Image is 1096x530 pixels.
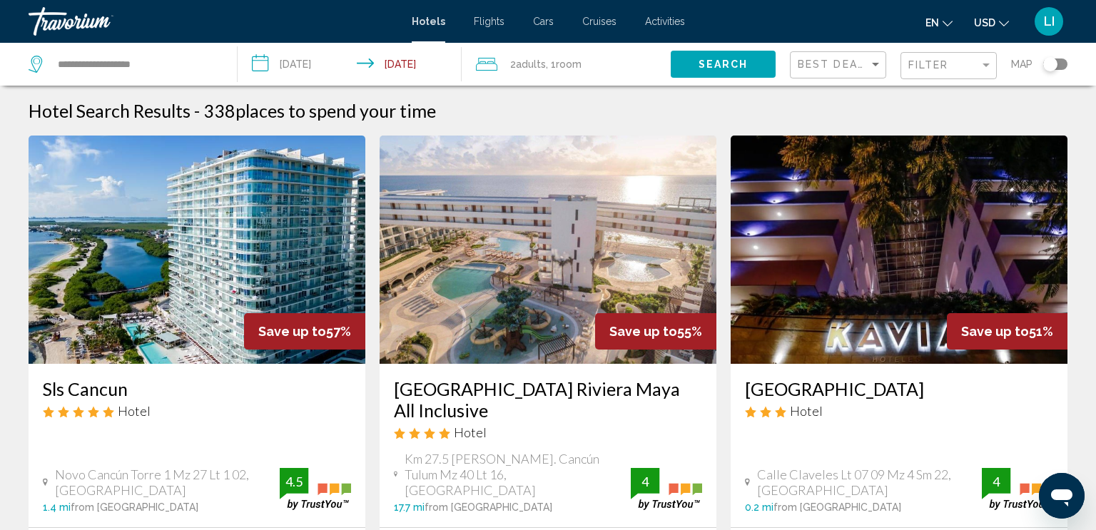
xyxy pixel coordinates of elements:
button: User Menu [1030,6,1067,36]
span: LI [1044,14,1055,29]
button: Change language [925,12,953,33]
span: USD [974,17,995,29]
a: Hotels [412,16,445,27]
div: 55% [595,313,716,350]
span: 1.4 mi [43,501,71,513]
span: Hotel [454,424,487,440]
mat-select: Sort by [798,59,882,71]
span: Save up to [961,324,1029,339]
h2: 338 [203,100,436,121]
span: Hotel [790,403,823,419]
span: Room [556,58,582,70]
span: Filter [908,59,949,71]
span: 17.7 mi [394,501,425,513]
span: Search [699,59,749,71]
span: places to spend your time [235,100,436,121]
div: 4 [982,473,1010,490]
button: Filter [900,51,997,81]
a: Cars [533,16,554,27]
a: Cruises [582,16,616,27]
a: [GEOGRAPHIC_DATA] Riviera Maya All Inclusive [394,378,702,421]
img: Hotel image [29,136,365,364]
span: - [194,100,200,121]
a: Activities [645,16,685,27]
span: , 1 [546,54,582,74]
div: 3 star Hotel [745,403,1053,419]
span: Calle Claveles Lt 07 09 Mz 4 Sm 22, [GEOGRAPHIC_DATA] [757,467,982,498]
a: Travorium [29,7,397,36]
img: trustyou-badge.svg [631,468,702,510]
span: 2 [510,54,546,74]
a: Sls Cancun [43,378,351,399]
span: Hotel [118,403,151,419]
img: Hotel image [380,136,716,364]
div: 51% [947,313,1067,350]
button: Check-in date: Apr 1, 2026 Check-out date: Apr 6, 2026 [238,43,461,86]
span: Map [1011,54,1032,74]
div: 57% [244,313,365,350]
button: Change currency [974,12,1009,33]
img: trustyou-badge.svg [982,468,1053,510]
div: 4.5 [280,473,308,490]
div: 4 star Hotel [394,424,702,440]
span: en [925,17,939,29]
button: Toggle map [1032,58,1067,71]
h1: Hotel Search Results [29,100,191,121]
span: 0.2 mi [745,501,773,513]
img: trustyou-badge.svg [280,468,351,510]
img: Hotel image [731,136,1067,364]
span: from [GEOGRAPHIC_DATA] [425,501,552,513]
iframe: Button to launch messaging window [1039,473,1085,519]
a: Flights [474,16,504,27]
a: [GEOGRAPHIC_DATA] [745,378,1053,399]
div: 5 star Hotel [43,403,351,419]
button: Travelers: 2 adults, 0 children [462,43,671,86]
span: Novo Cancún Torre 1 Mz 27 Lt 1 02, [GEOGRAPHIC_DATA] [55,467,280,498]
button: Search [671,51,776,77]
span: Best Deals [798,58,873,70]
div: 4 [631,473,659,490]
span: Save up to [258,324,326,339]
span: Adults [516,58,546,70]
span: Km 27.5 [PERSON_NAME]. Cancún Tulum Mz 40 Lt 16, [GEOGRAPHIC_DATA] [405,451,631,498]
span: Save up to [609,324,677,339]
span: from [GEOGRAPHIC_DATA] [71,501,198,513]
span: from [GEOGRAPHIC_DATA] [773,501,901,513]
